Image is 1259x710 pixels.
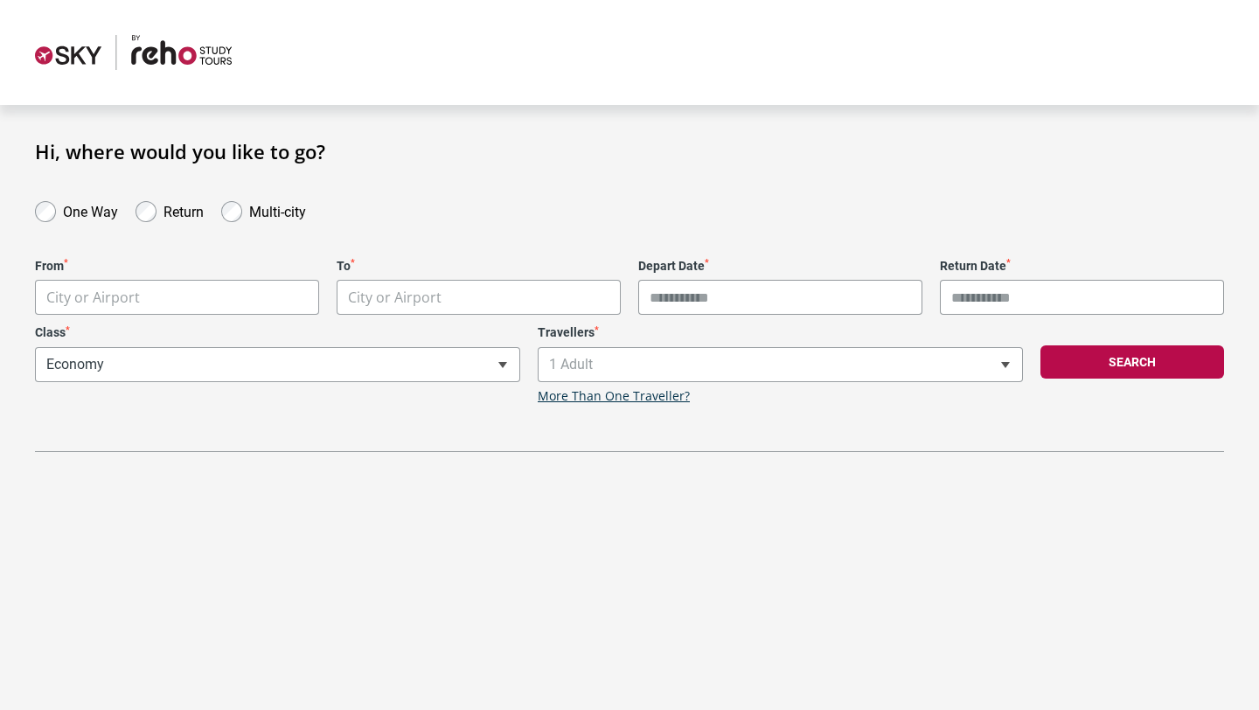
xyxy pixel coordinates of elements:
span: City or Airport [46,288,140,307]
span: City or Airport [337,280,621,315]
label: One Way [63,199,118,220]
label: Multi-city [249,199,306,220]
label: Return Date [940,259,1224,274]
span: City or Airport [35,280,319,315]
label: From [35,259,319,274]
label: To [337,259,621,274]
h1: Hi, where would you like to go? [35,140,1224,163]
span: City or Airport [36,281,318,315]
span: City or Airport [337,281,620,315]
button: Search [1040,345,1224,379]
label: Class [35,325,520,340]
span: 1 Adult [539,348,1022,381]
a: More Than One Traveller? [538,389,690,404]
span: City or Airport [348,288,442,307]
label: Depart Date [638,259,922,274]
label: Return [163,199,204,220]
span: Economy [36,348,519,381]
span: 1 Adult [538,347,1023,382]
span: Economy [35,347,520,382]
label: Travellers [538,325,1023,340]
